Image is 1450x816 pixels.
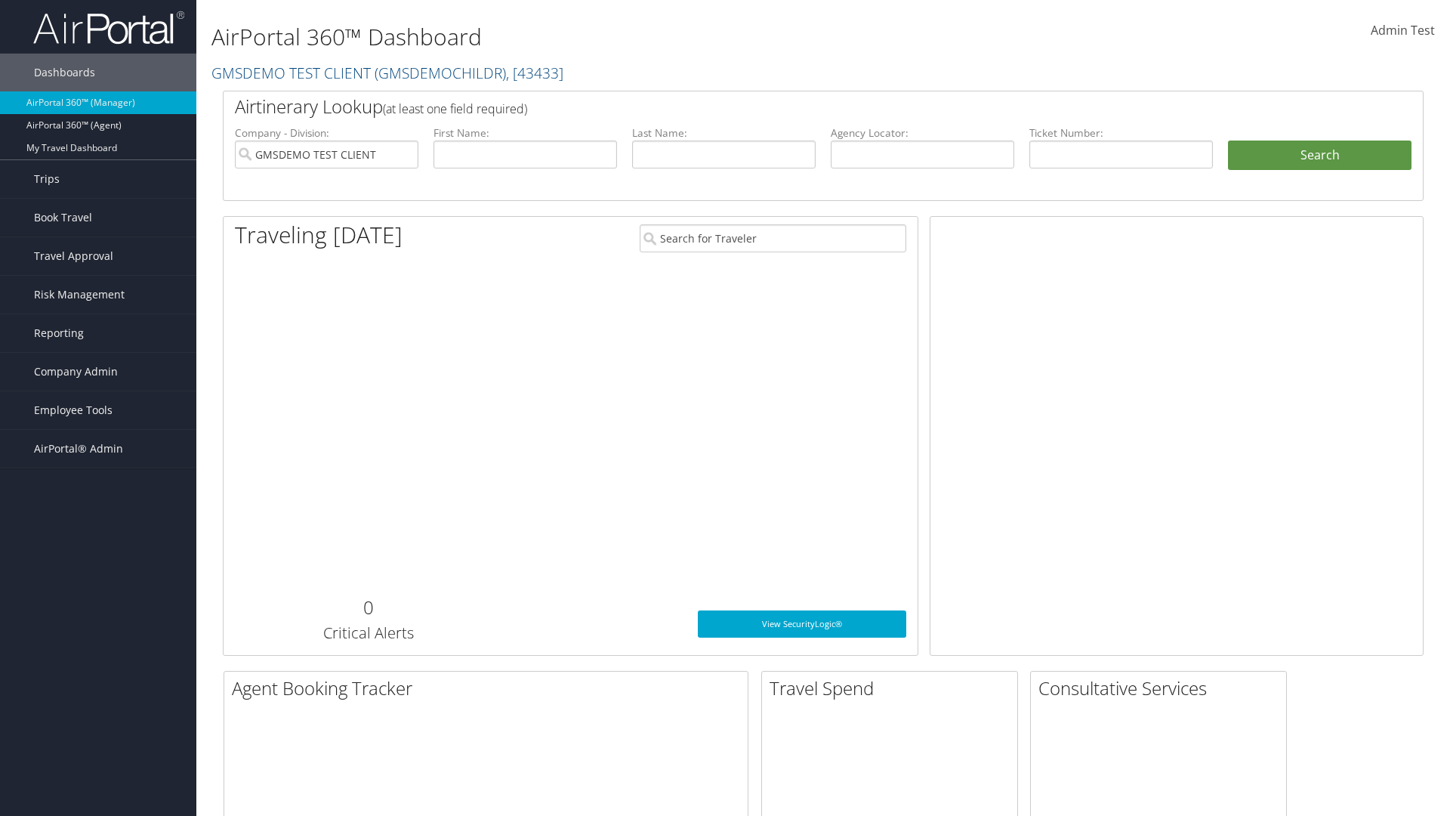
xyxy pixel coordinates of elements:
label: Company - Division: [235,125,418,141]
span: ( GMSDEMOCHILDR ) [375,63,506,83]
span: Dashboards [34,54,95,91]
span: Reporting [34,314,84,352]
span: Travel Approval [34,237,113,275]
span: Employee Tools [34,391,113,429]
label: Ticket Number: [1029,125,1213,141]
span: Company Admin [34,353,118,391]
label: Agency Locator: [831,125,1014,141]
h1: Traveling [DATE] [235,219,403,251]
a: Admin Test [1371,8,1435,54]
span: , [ 43433 ] [506,63,563,83]
h2: Airtinerary Lookup [235,94,1312,119]
input: Search for Traveler [640,224,906,252]
label: Last Name: [632,125,816,141]
h2: Travel Spend [770,675,1017,701]
span: Trips [34,160,60,198]
label: First Name: [433,125,617,141]
h2: Consultative Services [1038,675,1286,701]
h2: 0 [235,595,501,620]
h1: AirPortal 360™ Dashboard [211,21,1027,53]
img: airportal-logo.png [33,10,184,45]
h3: Critical Alerts [235,623,501,644]
h2: Agent Booking Tracker [232,675,748,701]
a: GMSDEMO TEST CLIENT [211,63,563,83]
span: AirPortal® Admin [34,430,123,468]
span: Risk Management [34,276,125,314]
span: (at least one field required) [383,100,527,117]
span: Book Travel [34,199,92,236]
span: Admin Test [1371,22,1435,39]
button: Search [1228,141,1411,171]
a: View SecurityLogic® [698,610,906,638]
